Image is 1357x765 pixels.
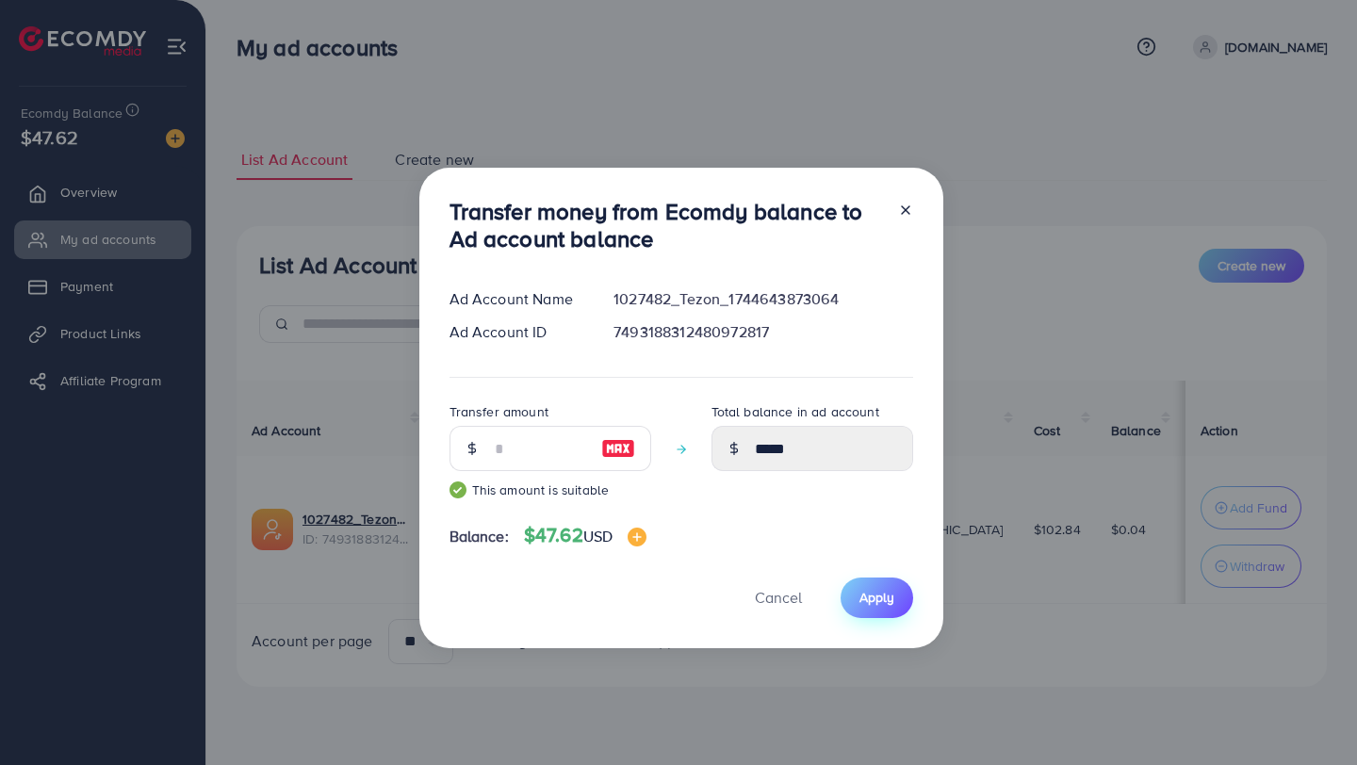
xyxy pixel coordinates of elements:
img: guide [450,481,466,498]
label: Total balance in ad account [711,402,879,421]
div: Ad Account Name [434,288,599,310]
small: This amount is suitable [450,480,651,499]
img: image [601,437,635,460]
div: 1027482_Tezon_1744643873064 [598,288,927,310]
div: Ad Account ID [434,321,599,343]
span: Cancel [755,587,802,608]
iframe: Chat [1277,680,1343,751]
span: Balance: [450,526,509,547]
h4: $47.62 [524,524,646,547]
button: Cancel [731,578,826,618]
h3: Transfer money from Ecomdy balance to Ad account balance [450,198,883,252]
span: Apply [859,588,894,607]
div: 7493188312480972817 [598,321,927,343]
label: Transfer amount [450,402,548,421]
span: USD [583,526,613,546]
img: image [628,528,646,546]
button: Apply [841,578,913,618]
